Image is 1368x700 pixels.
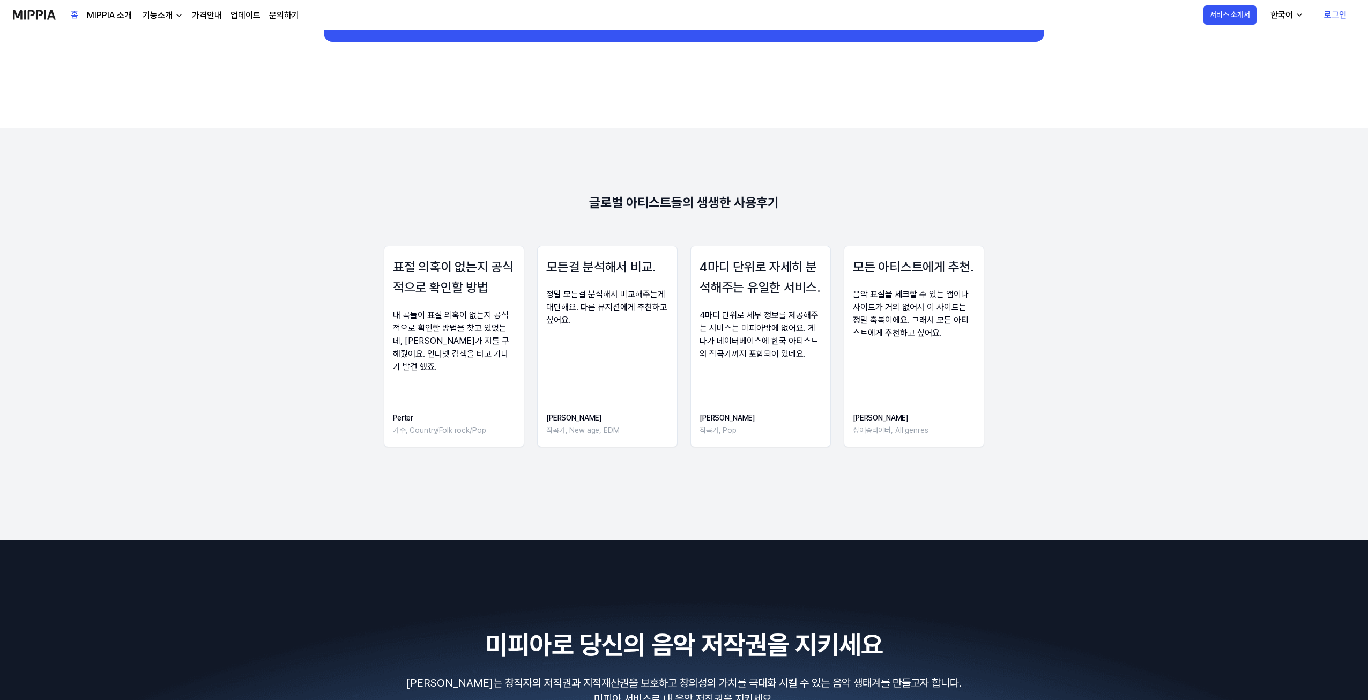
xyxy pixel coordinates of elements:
a: 문의하기 [269,9,299,22]
img: down [175,11,183,20]
button: 기능소개 [140,9,183,22]
div: 가수, Country/Folk rock/Pop [393,424,486,436]
div: 작곡가, Pop [700,424,755,436]
h3: 모든 아티스트에게 추천. [853,257,975,277]
h3: 표절 의혹이 없는지 공식적으로 확인할 방법 [393,257,515,298]
div: Perter [393,412,486,424]
div: 작곡가, New age, EDM [546,424,620,436]
h3: 4마디 단위로 자세히 분석해주는 유일한 서비스. [700,257,822,298]
a: 홈 [71,1,78,30]
div: 싱어송라이터, All genres [853,424,928,436]
button: 서비스 소개서 [1203,5,1257,25]
div: [PERSON_NAME] [546,412,620,424]
div: [PERSON_NAME] [853,412,928,424]
div: 음악 표절을 체크할 수 있는 앱이나 사이트가 거의 없어서 이 사이트는 정말 축복이에요. 그래서 모든 아티스트에게 추천하고 싶어요. [853,288,975,340]
div: 내 곡들이 표절 의혹이 없는지 공식적으로 확인할 방법을 찾고 있었는데, [PERSON_NAME]가 저를 구해줬어요. 인터넷 검색을 타고 가다가 발견 했죠. [393,309,515,373]
div: 글로벌 아티스트들의 생생한 사용후기 [589,192,779,213]
a: MIPPIA 소개 [87,9,132,22]
a: 가격안내 [192,9,222,22]
button: 한국어 [1262,4,1310,26]
h3: 모든걸 분석해서 비교. [546,257,668,277]
div: 기능소개 [140,9,175,22]
div: 4마디 단위로 세부 정보를 제공해주는 서비스는 미피아밖에 없어요. 게다가 데이터베이스에 한국 아티스트와 작곡가까지 포함되어 있네요. [700,309,822,360]
a: 업데이트 [231,9,261,22]
div: [PERSON_NAME] [700,412,755,424]
div: 정말 모든걸 분석해서 비교해주는게 대단해요. 다른 뮤지션에게 추천하고 싶어요. [546,288,668,327]
div: 한국어 [1268,9,1295,21]
h2: 미피아로 당신의 음악 저작권을 지키세요 [13,625,1355,664]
